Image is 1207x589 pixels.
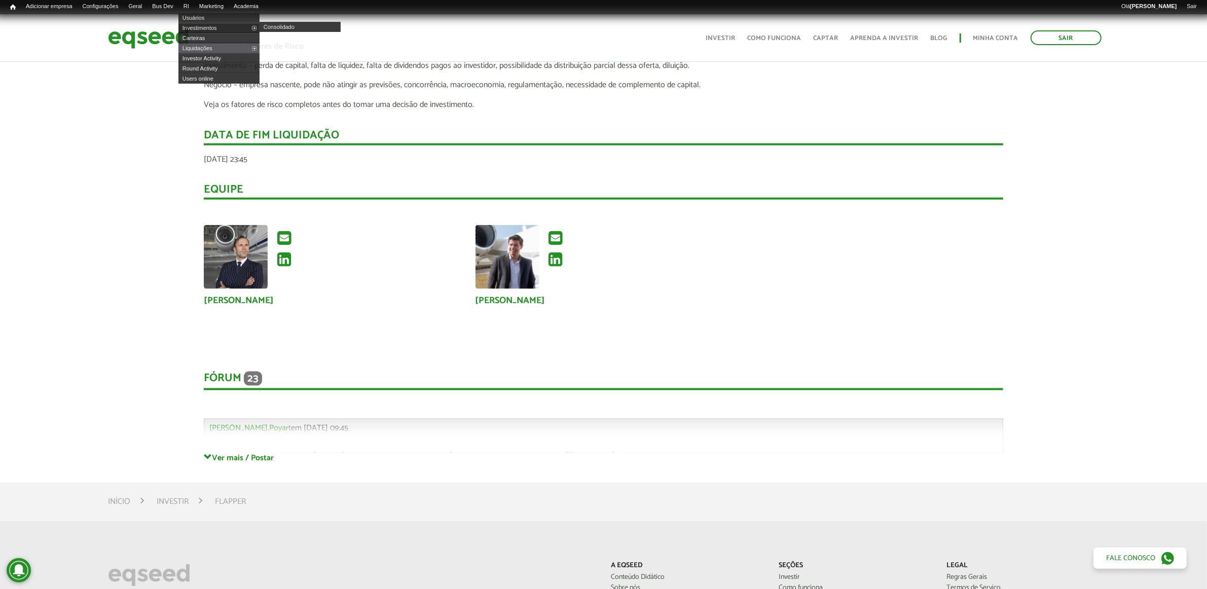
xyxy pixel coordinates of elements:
img: Foto de Pawel Malicki [204,225,268,289]
li: Flapper [215,495,246,508]
a: Ver perfil do usuário. [204,225,268,289]
a: Investir [157,498,189,506]
p: Veja os fatores de risco completos antes do tomar uma decisão de investimento. [204,100,1003,109]
img: EqSeed Logo [108,562,190,589]
a: Início [5,3,21,12]
a: Marketing [194,3,229,11]
a: Sair [1031,30,1102,45]
span: Início [10,4,16,11]
a: Blog [931,35,947,42]
p: Seções [779,562,931,570]
a: Como funciona [748,35,801,42]
div: Data de fim liquidação [204,130,1003,145]
p: Investimento – perda de capital, falta de liquidez, falta de dividendos pagos ao investidor, poss... [204,61,1003,70]
a: Adicionar empresa [21,3,78,11]
a: Aprenda a investir [851,35,919,42]
a: Sair [1182,3,1202,11]
div: Fórum [204,372,1003,390]
a: Geral [123,3,147,11]
span: [DATE] 23:45 [204,153,247,166]
span: 23 [244,372,262,386]
img: Foto de Wesley Ribeiro [476,225,539,289]
a: Usuários [178,13,260,23]
p: A EqSeed [611,562,763,570]
a: Academia [229,3,264,11]
a: [PERSON_NAME] [204,296,274,305]
a: Minha conta [973,35,1018,42]
a: Fale conosco [1093,547,1187,569]
p: Negócio – empresa nascente, pode não atingir as previsões, concorrência, macroeconomia, regulamen... [204,80,1003,90]
a: Bus Dev [147,3,178,11]
a: Início [108,498,130,506]
a: Captar [814,35,838,42]
div: Equipe [204,184,1003,200]
img: EqSeed [108,24,189,51]
span: em [DATE] 09:45 [209,421,348,435]
a: Investir [779,574,931,581]
a: Ver mais / Postar [204,453,1003,462]
p: Legal [946,562,1099,570]
a: Conteúdo Didático [611,574,763,581]
a: Configurações [78,3,124,11]
a: Olá[PERSON_NAME] [1116,3,1182,11]
strong: [PERSON_NAME] [1130,3,1177,9]
a: [PERSON_NAME] [476,296,545,305]
a: Investir [706,35,736,42]
a: Regras Gerais [946,574,1099,581]
a: RI [178,3,194,11]
a: Ver perfil do usuário. [476,225,539,289]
